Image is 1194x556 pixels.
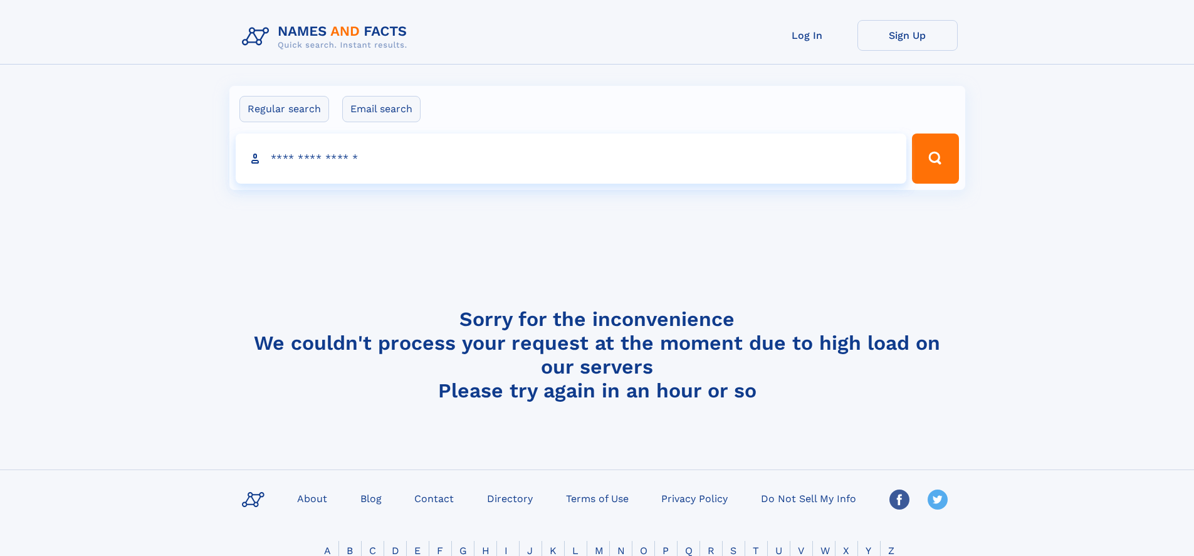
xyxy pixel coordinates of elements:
a: Contact [409,489,459,507]
a: Blog [355,489,387,507]
input: search input [236,134,907,184]
button: Search Button [912,134,958,184]
a: Do Not Sell My Info [756,489,861,507]
a: Log In [757,20,857,51]
img: Facebook [889,490,909,510]
a: Privacy Policy [656,489,733,507]
img: Logo Names and Facts [237,20,417,54]
h4: Sorry for the inconvenience We couldn't process your request at the moment due to high load on ou... [237,307,958,402]
a: Terms of Use [561,489,634,507]
label: Email search [342,96,421,122]
label: Regular search [239,96,329,122]
a: Directory [482,489,538,507]
img: Twitter [928,490,948,510]
a: Sign Up [857,20,958,51]
a: About [292,489,332,507]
